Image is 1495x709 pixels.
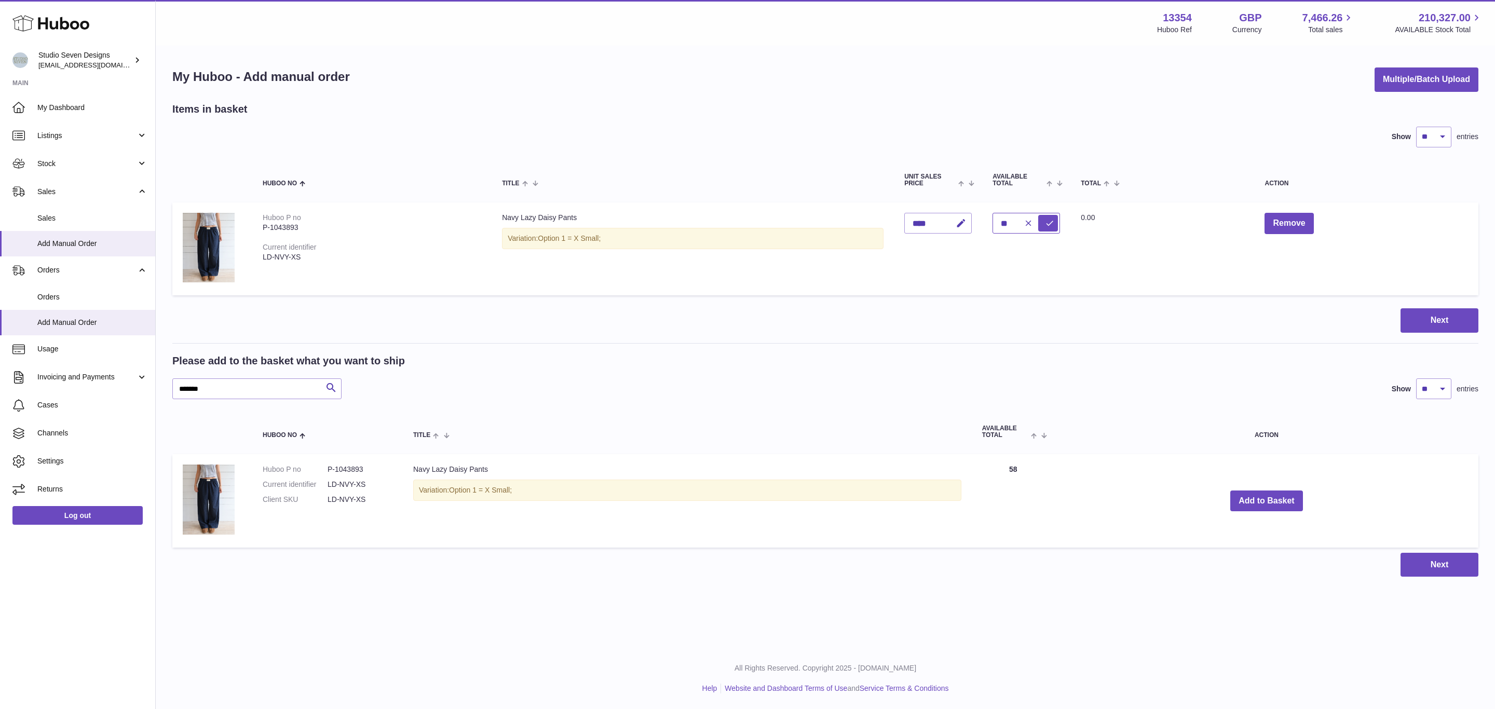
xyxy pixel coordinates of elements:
[37,344,147,354] span: Usage
[12,52,28,68] img: internalAdmin-13354@internal.huboo.com
[1230,490,1303,512] button: Add to Basket
[1457,384,1478,394] span: entries
[263,465,328,474] dt: Huboo P no
[1419,11,1471,25] span: 210,327.00
[403,454,972,547] td: Navy Lazy Daisy Pants
[263,495,328,505] dt: Client SKU
[538,234,601,242] span: Option 1 = X Small;
[38,50,132,70] div: Studio Seven Designs
[1265,180,1468,187] div: Action
[1392,384,1411,394] label: Show
[1457,132,1478,142] span: entries
[1395,25,1483,35] span: AVAILABLE Stock Total
[1375,67,1478,92] button: Multiple/Batch Upload
[502,180,519,187] span: Title
[328,465,392,474] dd: P-1043893
[972,454,1055,547] td: 58
[37,159,137,169] span: Stock
[1308,25,1354,35] span: Total sales
[1392,132,1411,142] label: Show
[1157,25,1192,35] div: Huboo Ref
[1302,11,1355,35] a: 7,466.26 Total sales
[1265,213,1313,234] button: Remove
[1232,25,1262,35] div: Currency
[860,684,949,692] a: Service Terms & Conditions
[982,425,1028,439] span: AVAILABLE Total
[37,428,147,438] span: Channels
[328,480,392,489] dd: LD-NVY-XS
[37,131,137,141] span: Listings
[183,465,235,534] img: Navy Lazy Daisy Pants
[263,480,328,489] dt: Current identifier
[172,102,248,116] h2: Items in basket
[1395,11,1483,35] a: 210,327.00 AVAILABLE Stock Total
[1081,180,1101,187] span: Total
[183,213,235,282] img: Navy Lazy Daisy Pants
[1401,308,1478,333] button: Next
[37,265,137,275] span: Orders
[1302,11,1343,25] span: 7,466.26
[172,69,350,85] h1: My Huboo - Add manual order
[263,243,317,251] div: Current identifier
[502,228,884,249] div: Variation:
[721,684,948,693] li: and
[1055,415,1478,449] th: Action
[725,684,847,692] a: Website and Dashboard Terms of Use
[413,432,430,439] span: Title
[1163,11,1192,25] strong: 13354
[37,372,137,382] span: Invoicing and Payments
[37,239,147,249] span: Add Manual Order
[263,223,481,233] div: P-1043893
[492,202,894,295] td: Navy Lazy Daisy Pants
[12,506,143,525] a: Log out
[904,173,956,187] span: Unit Sales Price
[413,480,961,501] div: Variation:
[37,484,147,494] span: Returns
[37,103,147,113] span: My Dashboard
[702,684,717,692] a: Help
[993,173,1044,187] span: AVAILABLE Total
[263,252,481,262] div: LD-NVY-XS
[37,400,147,410] span: Cases
[328,495,392,505] dd: LD-NVY-XS
[37,292,147,302] span: Orders
[37,456,147,466] span: Settings
[263,213,301,222] div: Huboo P no
[37,187,137,197] span: Sales
[38,61,153,69] span: [EMAIL_ADDRESS][DOMAIN_NAME]
[172,354,405,368] h2: Please add to the basket what you want to ship
[263,432,297,439] span: Huboo no
[1081,213,1095,222] span: 0.00
[37,318,147,328] span: Add Manual Order
[37,213,147,223] span: Sales
[164,663,1487,673] p: All Rights Reserved. Copyright 2025 - [DOMAIN_NAME]
[1401,553,1478,577] button: Next
[1239,11,1261,25] strong: GBP
[449,486,512,494] span: Option 1 = X Small;
[263,180,297,187] span: Huboo no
